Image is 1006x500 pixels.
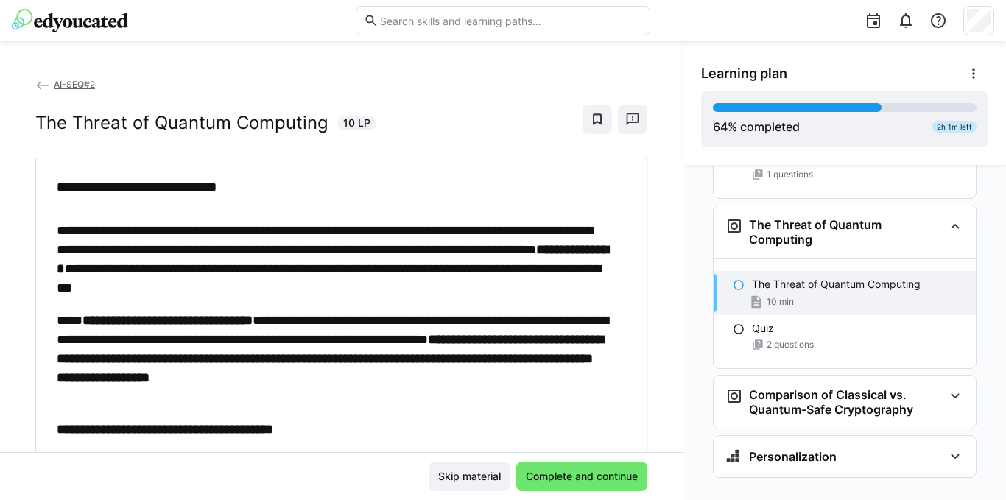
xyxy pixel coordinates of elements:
a: AI-SEQ#2 [35,79,95,90]
span: Complete and continue [524,469,640,484]
div: 2h 1m left [932,121,977,133]
h3: The Threat of Quantum Computing [749,217,943,247]
span: 2 questions [767,339,814,351]
h3: Comparison of Classical vs. Quantum-Safe Cryptography [749,387,943,417]
span: 1 questions [767,169,813,180]
p: Quiz [752,321,774,336]
span: 10 min [767,296,794,308]
input: Search skills and learning paths… [379,14,642,27]
span: AI-SEQ#2 [54,79,95,90]
h3: Personalization [749,449,837,464]
span: 10 LP [343,116,370,130]
span: Learning plan [701,66,787,82]
h2: The Threat of Quantum Computing [35,112,328,134]
div: % completed [713,118,800,135]
span: Skip material [436,469,503,484]
span: 64 [713,119,728,134]
button: Complete and continue [516,462,647,491]
p: The Threat of Quantum Computing [752,277,921,292]
button: Skip material [429,462,510,491]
